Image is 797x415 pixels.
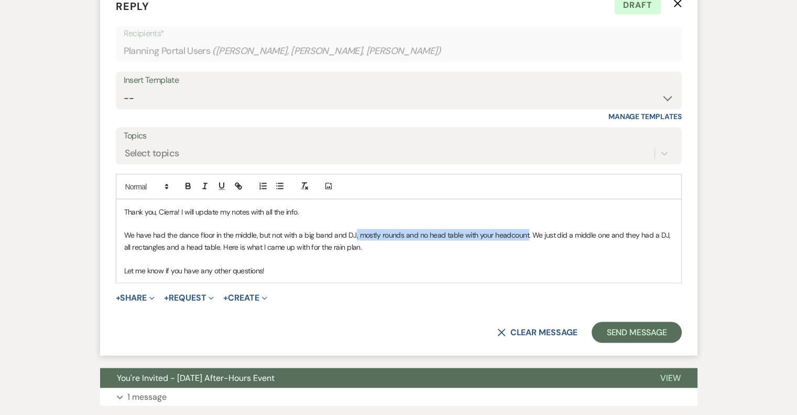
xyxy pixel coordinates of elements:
[497,328,577,336] button: Clear message
[100,368,643,388] button: You're Invited - [DATE] After-Hours Event
[117,372,275,383] span: You're Invited - [DATE] After-Hours Event
[592,322,681,343] button: Send Message
[124,229,673,252] p: We have had the dance floor in the middle, but not with a big band and DJ, mostly rounds and no h...
[100,388,697,406] button: 1 message
[660,372,681,383] span: View
[116,293,121,302] span: +
[116,293,155,302] button: Share
[124,40,674,61] div: Planning Portal Users
[124,27,674,40] p: Recipients*
[125,146,179,160] div: Select topics
[643,368,697,388] button: View
[164,293,169,302] span: +
[124,128,674,143] label: Topics
[212,44,441,58] span: ( [PERSON_NAME], [PERSON_NAME], [PERSON_NAME] )
[124,264,673,276] p: Let me know if you have any other questions!
[124,206,673,217] p: Thank you, Cierra! I will update my notes with all the info.
[223,293,228,302] span: +
[223,293,267,302] button: Create
[164,293,214,302] button: Request
[608,111,682,121] a: Manage Templates
[124,72,674,88] div: Insert Template
[127,390,167,403] p: 1 message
